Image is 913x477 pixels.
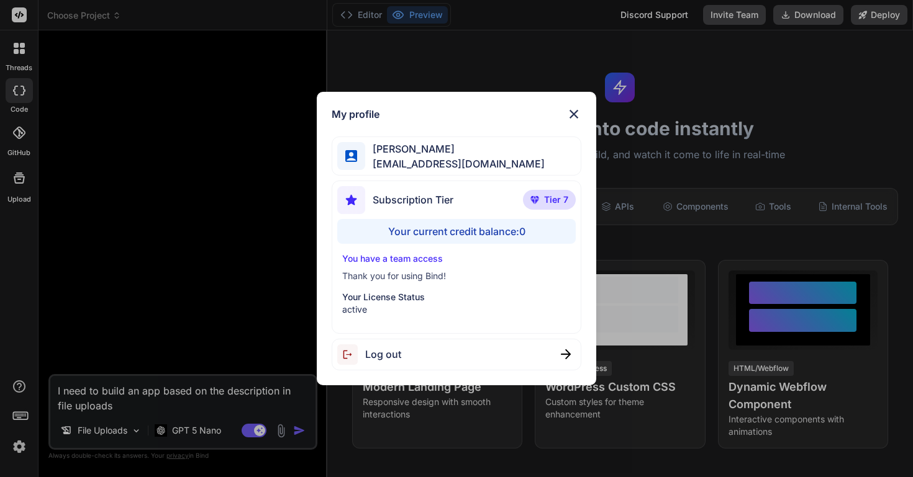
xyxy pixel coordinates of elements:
[365,347,401,362] span: Log out
[342,291,570,303] p: Your License Status
[544,194,568,206] span: Tier 7
[342,270,570,282] p: Thank you for using Bind!
[332,107,379,122] h1: My profile
[337,219,575,244] div: Your current credit balance: 0
[566,107,581,122] img: close
[342,303,570,316] p: active
[365,141,545,156] span: [PERSON_NAME]
[342,252,570,265] p: You have a team access
[337,344,365,365] img: logout
[365,156,545,171] span: [EMAIL_ADDRESS][DOMAIN_NAME]
[530,196,539,203] img: premium
[561,349,571,359] img: close
[345,150,357,162] img: profile
[337,186,365,214] img: subscription
[373,192,453,207] span: Subscription Tier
